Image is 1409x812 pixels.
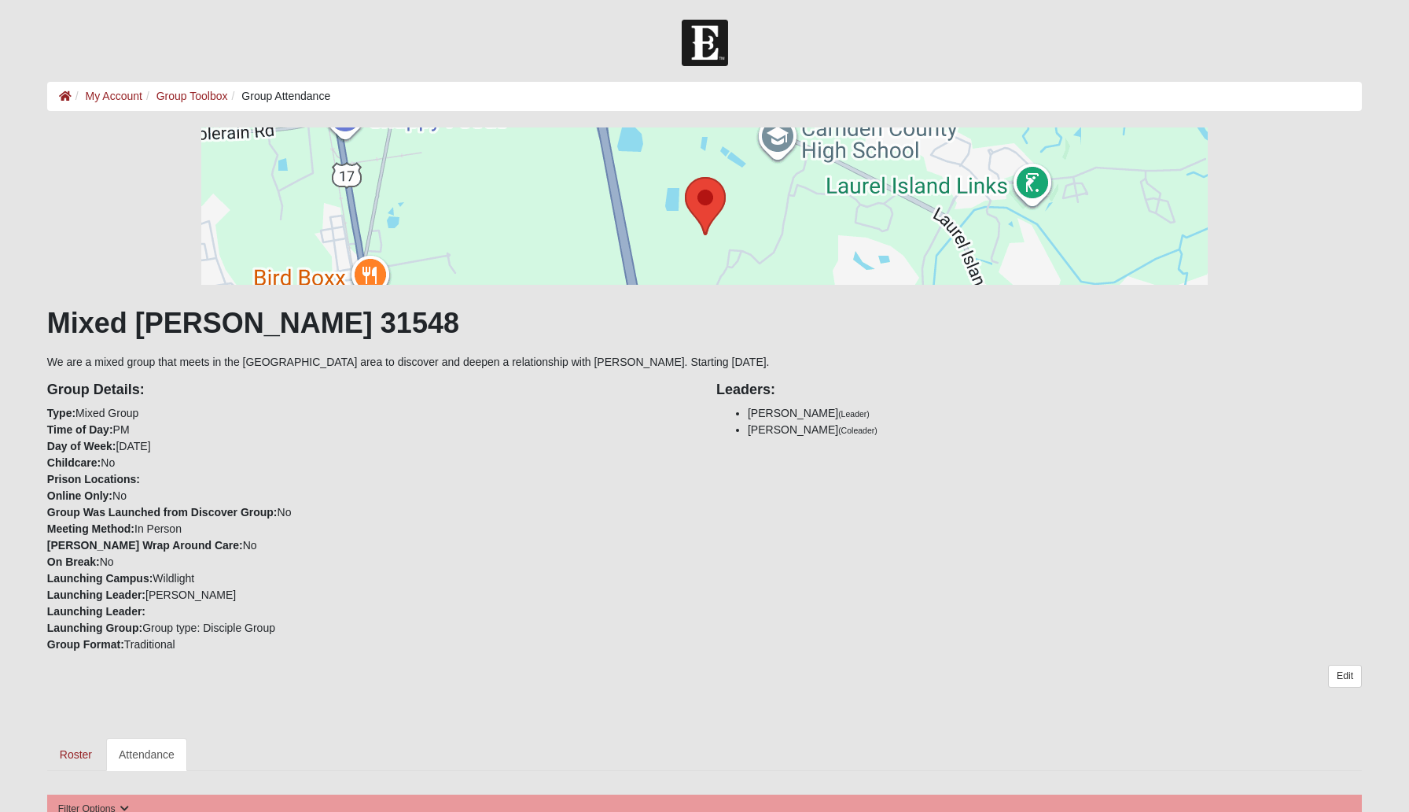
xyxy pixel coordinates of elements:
[47,407,75,419] strong: Type:
[47,605,145,618] strong: Launching Leader:
[156,90,228,102] a: Group Toolbox
[47,489,112,502] strong: Online Only:
[47,589,145,601] strong: Launching Leader:
[15,795,112,806] a: Page Load Time: 1.76s
[1328,665,1362,688] a: Edit
[47,572,153,585] strong: Launching Campus:
[348,791,356,807] a: Web cache enabled
[47,539,243,552] strong: [PERSON_NAME] Wrap Around Care:
[35,371,704,653] div: Mixed Group PM [DATE] No No No In Person No No Wildlight [PERSON_NAME] Group type: Disciple Group...
[47,622,142,634] strong: Launching Group:
[47,473,140,485] strong: Prison Locations:
[838,426,877,435] small: (Coleader)
[716,382,1362,399] h4: Leaders:
[47,506,278,519] strong: Group Was Launched from Discover Group:
[47,127,1362,771] div: We are a mixed group that meets in the [GEOGRAPHIC_DATA] area to discover and deepen a relationsh...
[47,522,134,535] strong: Meeting Method:
[47,738,105,771] a: Roster
[748,405,1362,422] li: [PERSON_NAME]
[47,638,124,651] strong: Group Format:
[47,440,116,452] strong: Day of Week:
[47,382,693,399] h4: Group Details:
[47,456,101,469] strong: Childcare:
[838,409,870,419] small: (Leader)
[1370,784,1399,807] a: Page Properties (Alt+P)
[86,90,142,102] a: My Account
[682,20,728,66] img: Church of Eleven22 Logo
[47,306,1362,340] h1: Mixed [PERSON_NAME] 31548
[748,422,1362,438] li: [PERSON_NAME]
[228,88,331,105] li: Group Attendance
[106,738,187,771] a: Attendance
[244,793,336,807] span: HTML Size: 217 KB
[47,555,100,568] strong: On Break:
[128,793,232,807] span: ViewState Size: 58 KB
[47,423,113,436] strong: Time of Day:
